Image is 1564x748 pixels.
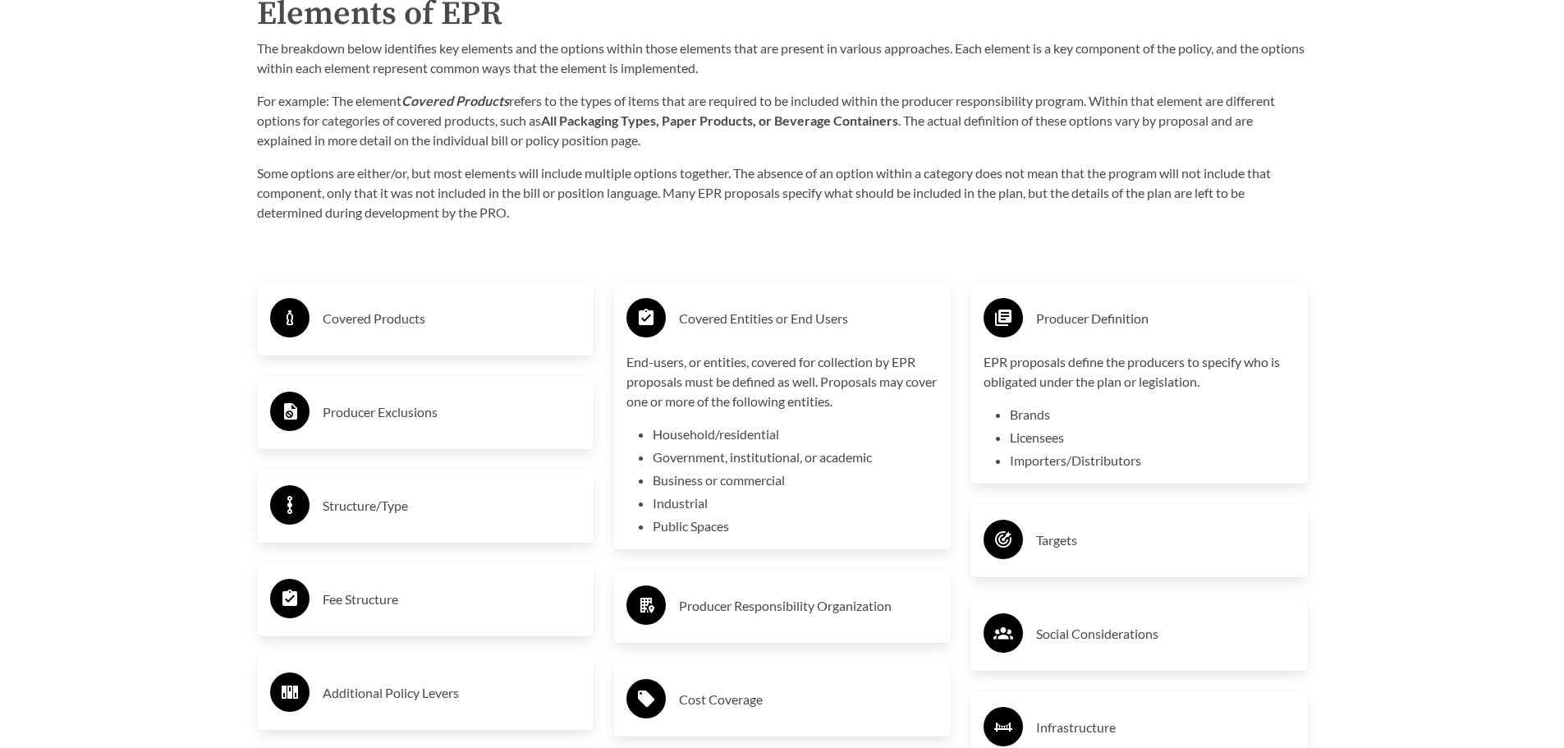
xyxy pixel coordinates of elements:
[323,399,581,425] h3: Producer Exclusions
[653,516,938,536] li: Public Spaces
[653,470,938,490] li: Business or commercial
[323,493,581,519] h3: Structure/Type
[541,112,898,128] strong: All Packaging Types, Paper Products, or Beverage Containers
[257,39,1308,78] p: The breakdown below identifies key elements and the options within those elements that are presen...
[1036,527,1295,553] h3: Targets
[401,93,509,108] strong: Covered Products
[653,424,938,444] li: Household/residential
[1036,714,1295,741] h3: Infrastructure
[626,352,938,411] p: End-users, or entities, covered for collection by EPR proposals must be defined as well. Proposal...
[984,352,1295,392] p: EPR proposals define the producers to specify who is obligated under the plan or legislation.
[679,686,938,713] h3: Cost Coverage
[1010,405,1295,424] li: Brands
[653,493,938,513] li: Industrial
[323,680,581,706] h3: Additional Policy Levers
[1036,305,1295,332] h3: Producer Definition
[257,91,1308,150] p: For example: The element refers to the types of items that are required to be included within the...
[1036,621,1295,647] h3: Social Considerations
[1010,428,1295,447] li: Licensees
[257,163,1308,223] p: Some options are either/or, but most elements will include multiple options together. The absence...
[323,586,581,613] h3: Fee Structure
[323,305,581,332] h3: Covered Products
[1010,451,1295,470] li: Importers/Distributors
[679,593,938,619] h3: Producer Responsibility Organization
[653,447,938,467] li: Government, institutional, or academic
[679,305,938,332] h3: Covered Entities or End Users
